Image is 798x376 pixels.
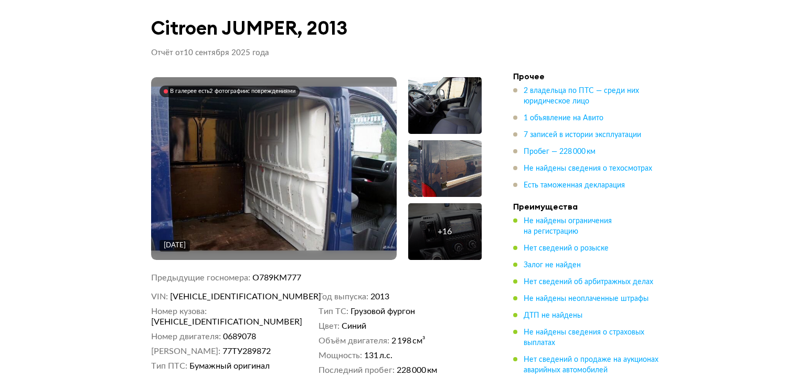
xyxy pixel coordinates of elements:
span: 1 объявление на Авито [524,114,603,122]
p: Отчёт от 10 сентября 2025 года [151,48,269,58]
span: Не найдены ограничения на регистрацию [524,217,612,235]
dt: Предыдущие госномера [151,273,250,283]
span: Пробег — 228 000 км [524,148,595,155]
dt: Номер двигателя [151,331,221,342]
dt: Номер кузова [151,306,207,317]
span: Нет сведений о продаже на аукционах аварийных автомобилей [524,356,658,374]
div: [DATE] [164,241,186,250]
span: 131 л.с. [364,350,392,361]
span: Не найдены сведения о техосмотрах [524,165,652,172]
span: Залог не найден [524,262,581,269]
h4: Преимущества [513,201,660,212]
dt: Последний пробег [318,365,395,375]
div: В галерее есть 2 фотографии с повреждениями [170,88,295,95]
span: 2013 [370,291,389,302]
span: Нет сведений о розыске [524,245,609,252]
span: Не найдены сведения о страховых выплатах [524,329,644,347]
dt: Год выпуска [318,291,368,302]
span: Есть таможенная декларация [524,182,625,189]
dt: Объём двигателя [318,336,389,346]
dt: Мощность [318,350,362,361]
dt: Цвет [318,321,339,331]
img: Main car [151,87,397,250]
span: Бумажный оригинал [189,361,270,371]
span: ДТП не найдены [524,312,582,319]
dt: VIN [151,291,168,302]
span: 0689078 [223,331,256,342]
span: 2 владельца по ПТС — среди них юридическое лицо [524,87,639,105]
span: Нет сведений об арбитражных делах [524,278,653,286]
h1: Citroen JUMPER, 2013 [151,17,482,39]
span: Синий [342,321,366,331]
span: Не найдены неоплаченные штрафы [524,295,648,302]
div: + 16 [438,226,452,237]
span: 2 198 см³ [391,336,425,346]
dt: [PERSON_NAME] [151,346,220,357]
span: 77ТУ289872 [222,346,271,357]
dd: О789КМ777 [252,273,482,283]
span: [VEHICLE_IDENTIFICATION_NUMBER] [170,291,291,302]
span: 228 000 км [397,365,437,375]
span: 7 записей в истории эксплуатации [524,131,641,139]
span: Грузовой фургон [350,306,415,317]
h4: Прочее [513,71,660,81]
dt: Тип ТС [318,306,348,317]
dt: Тип ПТС [151,361,187,371]
span: [VEHICLE_IDENTIFICATION_NUMBER] [151,317,272,327]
